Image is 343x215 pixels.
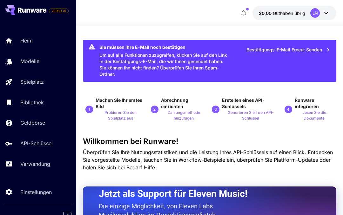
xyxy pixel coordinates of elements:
[259,10,272,16] font: $0,00
[228,110,274,121] font: Generieren Sie Ihren API-Schlüssel
[20,140,53,147] font: API-Schlüssel
[20,189,52,195] font: Einstellungen
[273,10,305,16] font: Guthaben übrig
[83,137,178,146] font: Willkommen bei Runware!
[215,107,217,112] font: 3
[287,107,289,112] font: 4
[222,97,265,109] font: Erstellen eines API-Schlüssels
[83,149,333,171] font: Überprüfen Sie Ihre Nutzungsstatistiken und die Leistung Ihres API-Schlüssels auf einen Blick. En...
[259,10,305,16] div: 0,00 €
[51,9,66,13] font: VERSUCH
[20,99,44,106] font: Bibliothek
[302,110,326,121] font: Lesen Sie die Dokumente
[313,10,318,16] font: LN
[99,52,227,77] font: Um auf alle Funktionen zuzugreifen, klicken Sie auf den Link in der Bestätigungs-E-Mail, die wir ...
[96,110,146,122] button: Probieren Sie den Spielplatz aus
[161,97,188,109] font: Abrechnung einrichten
[153,107,156,112] font: 2
[20,161,50,167] font: Verwendung
[88,107,91,112] font: 1
[222,110,279,122] button: Generieren Sie Ihren API-Schlüssel
[96,97,142,109] font: Machen Sie Ihr erstes Bild
[104,110,137,121] font: Probieren Sie den Spielplatz aus
[246,47,322,52] font: Bestätigungs-E-Mail erneut senden
[252,6,336,20] button: 0,00 €LN
[20,79,44,85] font: Spielplatz
[49,7,69,15] span: Fügen Sie Ihre Zahlungskarte hinzu, um die volle Funktionalität der Plattform zu aktivieren.
[20,120,45,126] font: Geldbörse
[20,58,39,64] font: Modelle
[243,43,334,56] button: Bestätigungs-E-Mail erneut senden
[99,44,185,50] font: Sie müssen Ihre E-Mail noch bestätigen
[295,110,334,122] button: Lesen Sie die Dokumente
[168,110,200,121] font: Zahlungsmethode hinzufügen
[20,37,33,44] font: Heim
[161,110,207,122] button: Zahlungsmethode hinzufügen
[99,188,247,199] font: Jetzt als Support für Eleven Music!
[295,97,319,109] font: Runware integrieren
